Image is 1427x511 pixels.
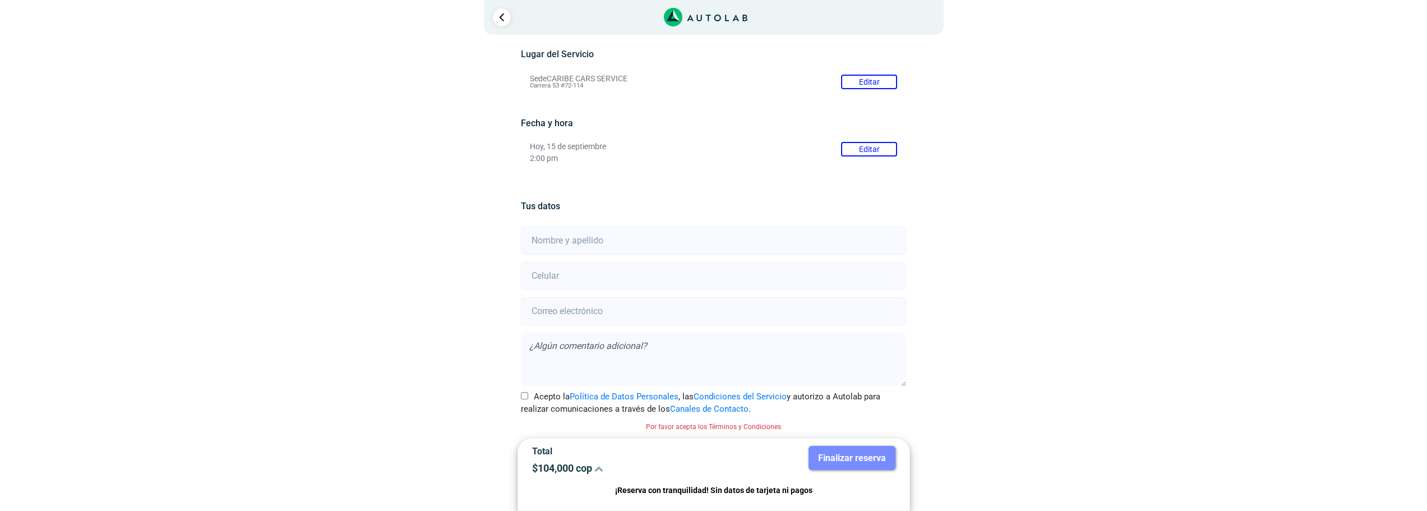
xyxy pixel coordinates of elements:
[694,392,787,402] a: Condiciones del Servicio
[530,154,897,163] p: 2:00 pm
[530,142,897,151] p: Hoy, 15 de septiembre
[493,8,511,26] a: Ir al paso anterior
[521,227,906,255] input: Nombre y apellido
[570,392,678,402] a: Política de Datos Personales
[532,462,705,474] p: $ 104,000 cop
[521,297,906,325] input: Correo electrónico
[521,49,906,59] h5: Lugar del Servicio
[532,446,705,457] p: Total
[664,11,747,22] a: Link al sitio de autolab
[521,390,906,416] label: Acepto la , las y autorizo a Autolab para realizar comunicaciones a través de los .
[670,404,749,414] a: Canales de Contacto
[521,201,906,211] h5: Tus datos
[646,423,781,431] small: Por favor acepta los Términos y Condiciones
[532,484,895,497] p: ¡Reserva con tranquilidad! Sin datos de tarjeta ni pagos
[521,262,906,290] input: Celular
[521,392,528,399] input: Acepto laPolítica de Datos Personales, lasCondiciones del Servicioy autorizo a Autolab para reali...
[809,446,895,470] button: Finalizar reserva
[521,118,906,128] h5: Fecha y hora
[841,142,897,156] button: Editar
